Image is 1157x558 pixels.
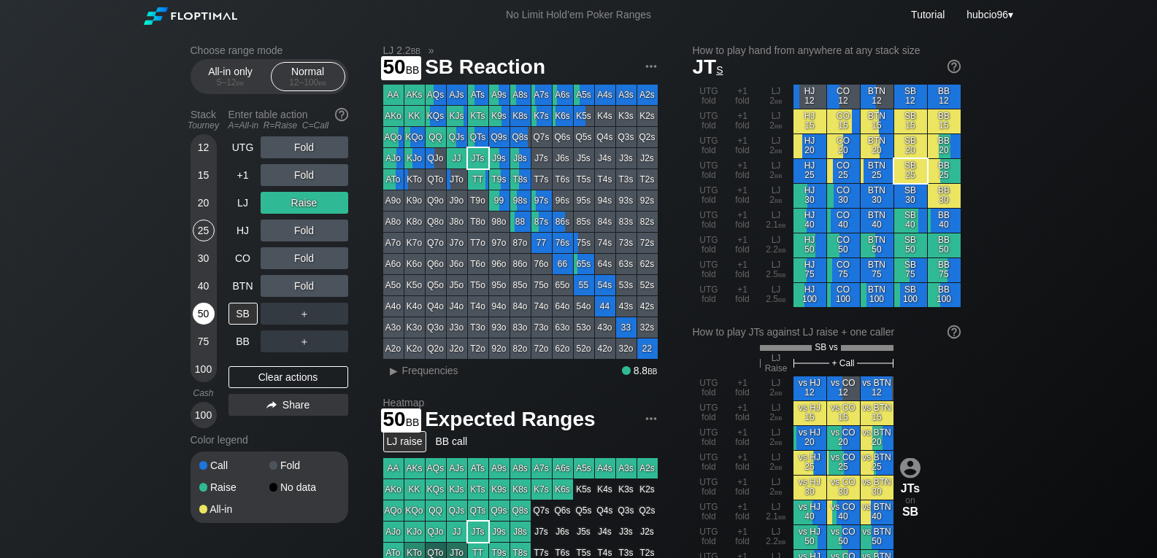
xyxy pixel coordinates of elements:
[827,184,860,208] div: CO 30
[468,212,488,232] div: T8o
[693,184,726,208] div: UTG fold
[894,109,927,133] div: SB 15
[574,296,594,317] div: 54o
[261,220,348,241] div: Fold
[553,190,573,211] div: 96s
[553,275,573,295] div: 65o
[693,85,726,109] div: UTG fold
[693,159,726,183] div: UTG fold
[261,275,348,297] div: Fold
[531,148,552,168] div: J7s
[861,85,893,109] div: BTN 12
[574,106,594,126] div: K5s
[381,44,423,57] span: LJ 2.2
[200,77,261,88] div: 5 – 12
[531,85,552,105] div: A7s
[616,85,637,105] div: A3s
[228,303,258,325] div: SB
[574,148,594,168] div: J5s
[946,58,962,74] img: help.32db89a4.svg
[426,169,446,190] div: QTo
[616,212,637,232] div: 83s
[553,106,573,126] div: K6s
[928,209,961,233] div: BB 40
[228,220,258,241] div: HJ
[827,134,860,158] div: CO 20
[716,61,723,77] span: s
[553,317,573,338] div: 63o
[510,233,531,253] div: 87o
[404,212,425,232] div: K8o
[383,190,404,211] div: A9o
[489,106,510,126] div: K9s
[693,109,726,133] div: UTG fold
[760,134,793,158] div: LJ 2
[383,275,404,295] div: A5o
[489,212,510,232] div: 98o
[616,169,637,190] div: T3s
[404,233,425,253] div: K7o
[553,296,573,317] div: 64o
[383,169,404,190] div: ATo
[900,457,920,478] img: icon-avatar.b40e07d9.svg
[426,317,446,338] div: Q3o
[426,233,446,253] div: Q7o
[760,233,793,257] div: LJ 2.2
[468,296,488,317] div: T4o
[827,109,860,133] div: CO 15
[595,296,615,317] div: 44
[861,184,893,208] div: BTN 30
[616,106,637,126] div: K3s
[861,233,893,257] div: BTN 50
[637,212,658,232] div: 82s
[693,55,723,78] span: JT
[531,317,552,338] div: 73o
[861,283,893,307] div: BTN 100
[793,209,826,233] div: HJ 40
[966,9,1008,20] span: hubcio96
[760,184,793,208] div: LJ 2
[531,296,552,317] div: 74o
[793,233,826,257] div: HJ 50
[489,85,510,105] div: A9s
[447,148,467,168] div: JJ
[531,275,552,295] div: 75o
[760,159,793,183] div: LJ 2
[595,233,615,253] div: 74s
[383,106,404,126] div: AKo
[510,148,531,168] div: J8s
[643,58,659,74] img: ellipsis.fd386fe8.svg
[574,85,594,105] div: A5s
[760,283,793,307] div: LJ 2.5
[574,212,594,232] div: 85s
[484,9,673,24] div: No Limit Hold’em Poker Ranges
[191,44,348,56] h2: Choose range mode
[637,190,658,211] div: 92s
[383,127,404,147] div: AQo
[928,159,961,183] div: BB 25
[404,296,425,317] div: K4o
[334,106,350,123] img: help.32db89a4.svg
[404,169,425,190] div: KTo
[383,254,404,274] div: A6o
[553,254,573,274] div: 66
[726,209,759,233] div: +1 fold
[489,233,510,253] div: 97o
[531,254,552,274] div: 76o
[894,283,927,307] div: SB 100
[778,269,786,279] span: bb
[468,127,488,147] div: QTs
[404,254,425,274] div: K6o
[383,212,404,232] div: A8o
[827,209,860,233] div: CO 40
[510,190,531,211] div: 98s
[726,283,759,307] div: +1 fold
[693,44,961,56] h2: How to play hand from anywhere at any stack size
[894,134,927,158] div: SB 20
[595,212,615,232] div: 84s
[637,317,658,338] div: 32s
[228,136,258,158] div: UTG
[574,275,594,295] div: 55
[928,109,961,133] div: BB 15
[531,127,552,147] div: Q7s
